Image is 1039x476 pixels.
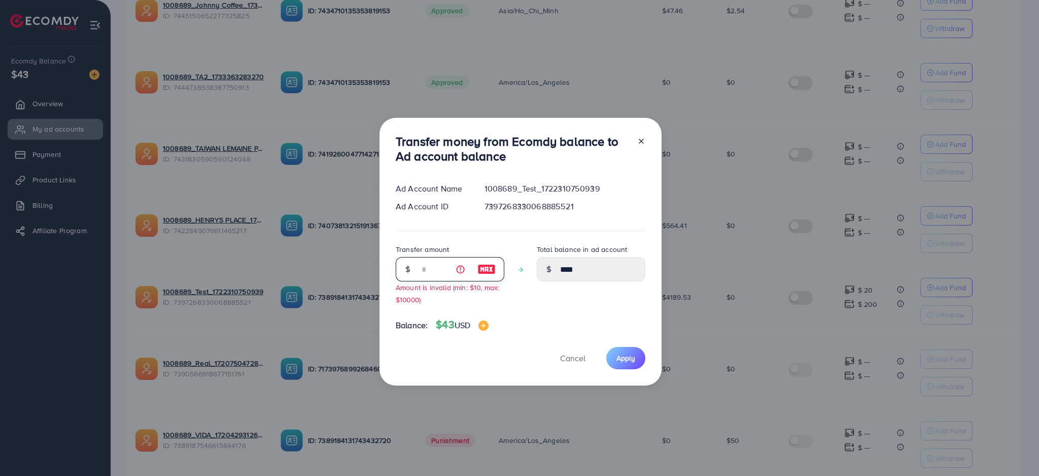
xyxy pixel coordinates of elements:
[616,353,635,363] span: Apply
[996,430,1031,468] iframe: Chat
[396,320,428,331] span: Balance:
[396,244,449,255] label: Transfer amount
[477,263,496,275] img: image
[396,282,499,304] small: Amount is invalid (min: $10, max: $10000)
[606,347,645,369] button: Apply
[455,320,470,331] span: USD
[560,353,585,364] span: Cancel
[436,319,489,331] h4: $43
[388,201,476,212] div: Ad Account ID
[388,183,476,195] div: Ad Account Name
[476,183,653,195] div: 1008689_Test_1722310750939
[476,201,653,212] div: 7397268330068885521
[547,347,598,369] button: Cancel
[537,244,627,255] label: Total balance in ad account
[396,134,629,164] h3: Transfer money from Ecomdy balance to Ad account balance
[478,321,489,331] img: image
